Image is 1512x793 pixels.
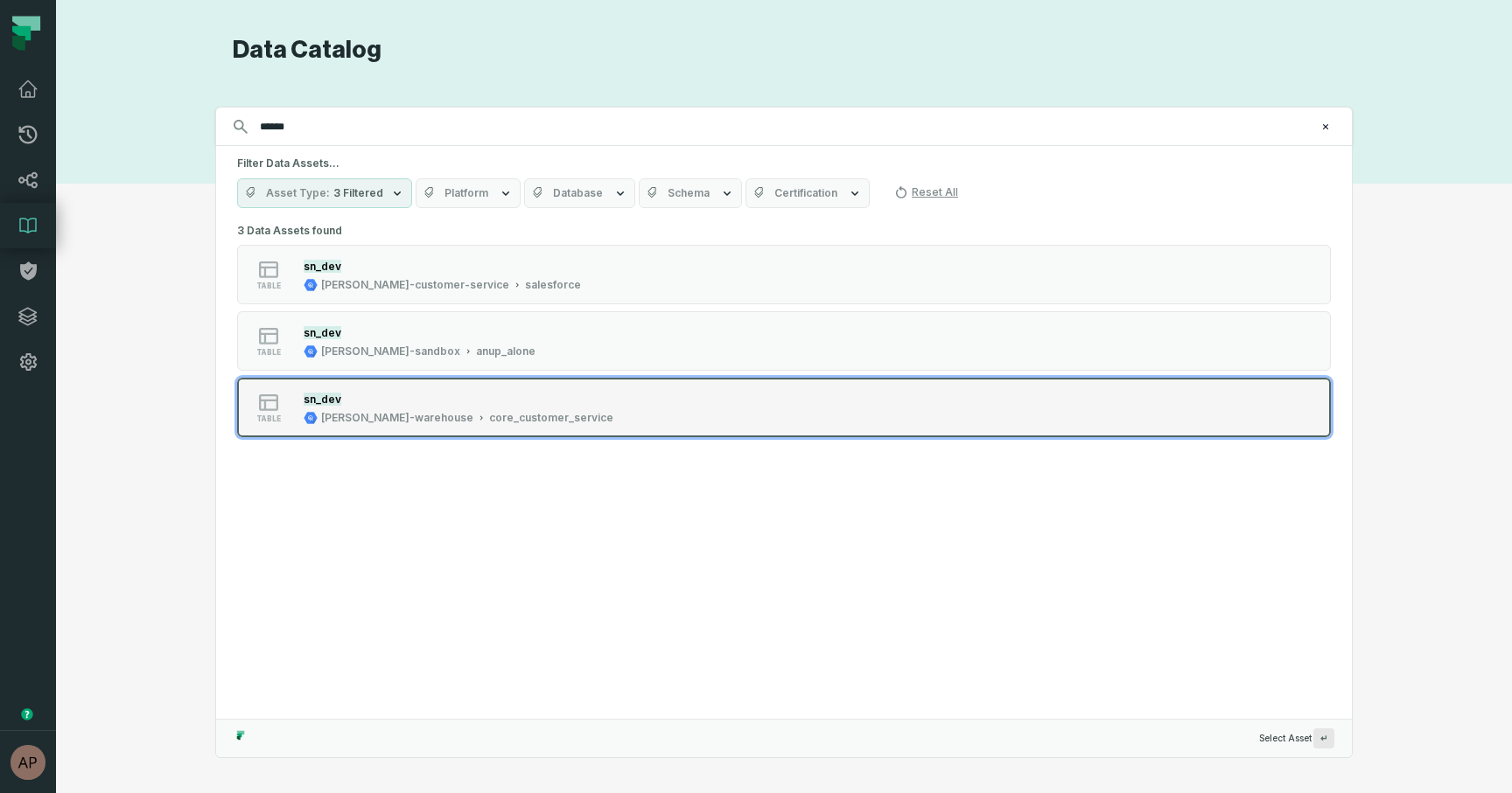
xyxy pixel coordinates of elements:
button: Clear search query [1317,118,1334,136]
div: 3 Data Assets found [237,219,1331,460]
button: Schema [639,178,742,208]
button: Reset All [887,178,965,206]
h5: Filter Data Assets... [237,157,1331,170]
span: table [256,282,281,290]
h1: Data Catalog [233,35,1353,66]
div: core_customer_service [489,411,613,425]
span: Certification [774,186,837,200]
button: Database [524,178,635,208]
button: table[PERSON_NAME]-sandboxanup_alone [237,311,1331,371]
mark: sn_dev [304,260,341,273]
span: Select Asset [1259,728,1334,748]
div: salesforce [525,278,581,292]
span: Platform [444,186,488,200]
div: Suggestions [216,219,1352,719]
button: Asset Type3 Filtered [237,178,412,208]
button: Platform [416,178,521,208]
mark: sn_dev [304,326,341,339]
img: avatar of Aryan Siddhabathula (c) [10,745,45,780]
span: 3 Filtered [333,186,383,200]
div: Tooltip anchor [19,706,35,722]
div: juul-sandbox [321,344,460,358]
span: Press ↵ to add a new Data Asset to the graph [1313,728,1334,748]
span: table [256,414,281,423]
div: juul-customer-service [321,278,509,292]
span: Database [553,186,603,200]
button: table[PERSON_NAME]-warehousecore_customer_service [237,378,1331,437]
mark: sn_dev [304,393,341,406]
span: Asset Type [266,186,330,200]
button: Certification [745,178,870,208]
div: anup_alone [476,344,535,358]
span: table [256,348,281,357]
span: Schema [668,186,710,200]
button: table[PERSON_NAME]-customer-servicesalesforce [237,245,1331,304]
div: juul-warehouse [321,411,473,425]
